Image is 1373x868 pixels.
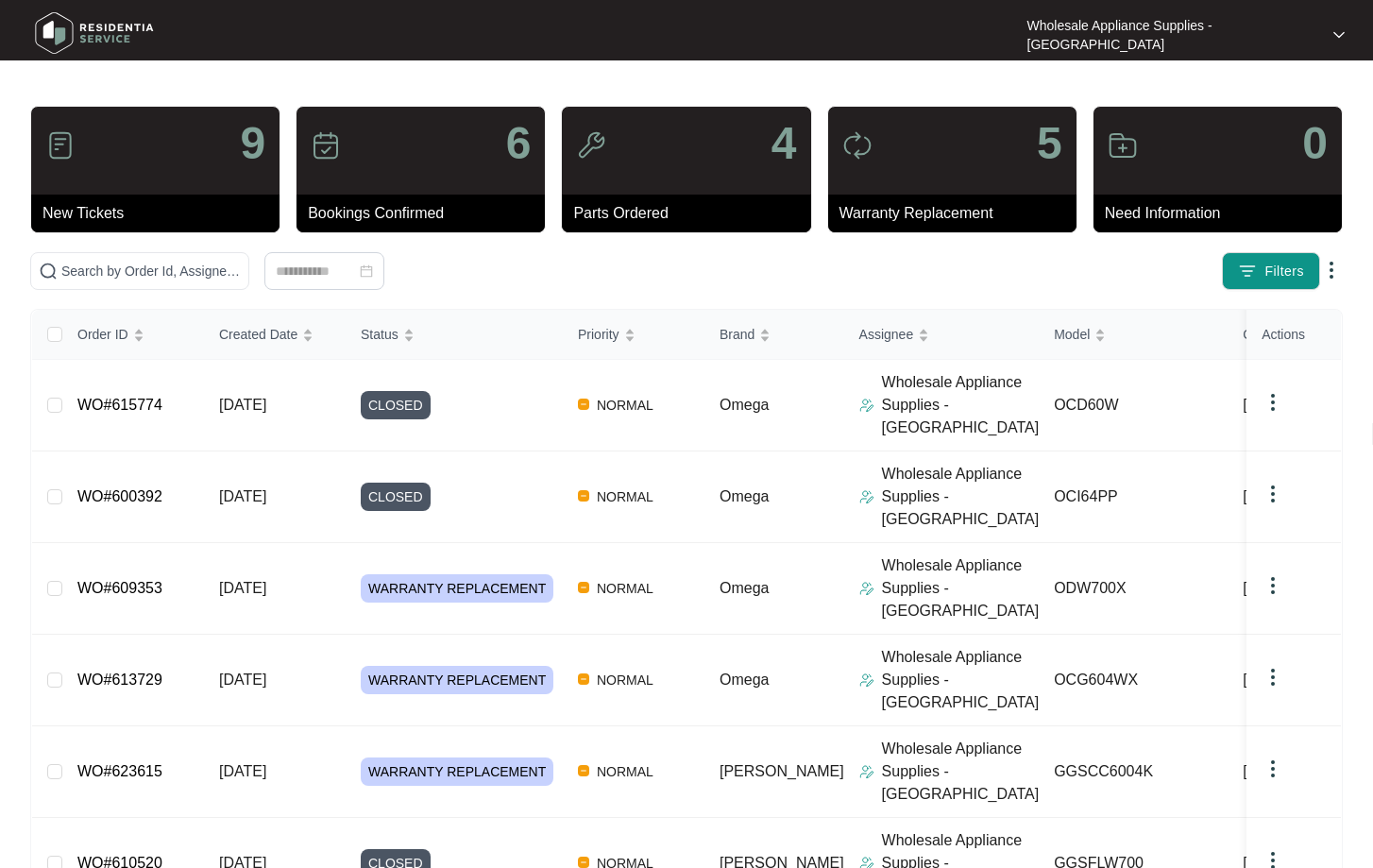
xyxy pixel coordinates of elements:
[1243,485,1367,508] span: [PERSON_NAME]
[77,580,162,596] a: WO#609353
[563,310,704,360] th: Priority
[1238,262,1257,281] img: filter icon
[219,763,266,779] span: [DATE]
[1039,360,1228,451] td: OCD60W
[1243,760,1367,783] span: [PERSON_NAME]
[1039,543,1228,635] td: ODW700X
[77,488,162,504] a: WO#600392
[219,580,266,596] span: [DATE]
[204,310,346,360] th: Created Date
[578,399,589,410] img: Vercel Logo
[589,394,661,417] span: NORMAL
[1262,574,1284,597] img: dropdown arrow
[361,666,553,694] span: WARRANTY REPLACEMENT
[1027,16,1317,54] p: Wholesale Appliance Supplies - [GEOGRAPHIC_DATA]
[1105,202,1342,225] p: Need Information
[1039,726,1228,818] td: GGSCC6004K
[361,483,431,511] span: CLOSED
[859,764,874,779] img: Assigner Icon
[589,669,661,691] span: NORMAL
[882,646,1040,714] p: Wholesale Appliance Supplies - [GEOGRAPHIC_DATA]
[859,324,914,345] span: Assignee
[1320,259,1343,281] img: dropdown arrow
[1243,394,1367,417] span: [PERSON_NAME]
[578,324,619,345] span: Priority
[839,202,1076,225] p: Warranty Replacement
[882,371,1040,439] p: Wholesale Appliance Supplies - [GEOGRAPHIC_DATA]
[578,490,589,502] img: Vercel Logo
[1222,252,1320,290] button: filter iconFilters
[573,202,810,225] p: Parts Ordered
[1262,666,1284,689] img: dropdown arrow
[28,5,161,61] img: residentia service logo
[361,574,553,603] span: WARRANTY REPLACEMENT
[576,130,606,161] img: icon
[308,202,545,225] p: Bookings Confirmed
[361,757,553,786] span: WARRANTY REPLACEMENT
[1262,483,1284,505] img: dropdown arrow
[720,672,769,688] span: Omega
[1108,130,1138,161] img: icon
[771,121,797,166] p: 4
[240,121,265,166] p: 9
[346,310,563,360] th: Status
[1264,262,1304,281] span: Filters
[704,310,844,360] th: Brand
[219,672,266,688] span: [DATE]
[882,554,1040,622] p: Wholesale Appliance Supplies - [GEOGRAPHIC_DATA]
[882,463,1040,531] p: Wholesale Appliance Supplies - [GEOGRAPHIC_DATA]
[720,763,844,779] span: [PERSON_NAME]
[882,738,1040,806] p: Wholesale Appliance Supplies - [GEOGRAPHIC_DATA]
[361,391,431,419] span: CLOSED
[1302,121,1328,166] p: 0
[578,582,589,593] img: Vercel Logo
[1037,121,1062,166] p: 5
[859,398,874,413] img: Assigner Icon
[311,130,341,161] img: icon
[720,397,769,413] span: Omega
[578,673,589,685] img: Vercel Logo
[578,857,589,868] img: Vercel Logo
[720,580,769,596] span: Omega
[361,324,398,345] span: Status
[589,577,661,600] span: NORMAL
[859,489,874,504] img: Assigner Icon
[39,262,58,281] img: search-icon
[842,130,873,161] img: icon
[506,121,532,166] p: 6
[219,397,266,413] span: [DATE]
[61,261,241,281] input: Search by Order Id, Assignee Name, Customer Name, Brand and Model
[42,202,280,225] p: New Tickets
[62,310,204,360] th: Order ID
[589,760,661,783] span: NORMAL
[1054,324,1090,345] span: Model
[859,672,874,688] img: Assigner Icon
[77,672,162,688] a: WO#613729
[1039,635,1228,726] td: OCG604WX
[578,765,589,776] img: Vercel Logo
[1243,324,1339,345] span: Customer Name
[1039,451,1228,543] td: OCI64PP
[1333,30,1345,40] img: dropdown arrow
[1246,310,1341,360] th: Actions
[77,763,162,779] a: WO#623615
[720,324,754,345] span: Brand
[77,397,162,413] a: WO#615774
[45,130,76,161] img: icon
[1243,669,1367,691] span: [PERSON_NAME]
[219,488,266,504] span: [DATE]
[219,324,297,345] span: Created Date
[1262,757,1284,780] img: dropdown arrow
[844,310,1040,360] th: Assignee
[589,485,661,508] span: NORMAL
[1262,391,1284,414] img: dropdown arrow
[77,324,128,345] span: Order ID
[859,581,874,596] img: Assigner Icon
[1039,310,1228,360] th: Model
[720,488,769,504] span: Omega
